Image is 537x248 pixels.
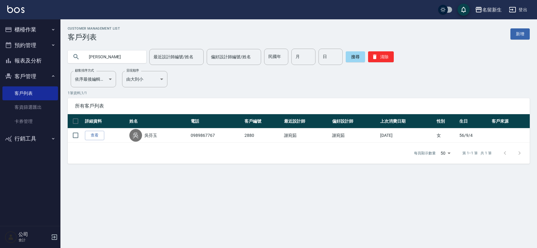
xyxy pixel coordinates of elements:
[379,114,435,128] th: 上次消費日期
[5,231,17,243] img: Person
[331,114,379,128] th: 偏好設計師
[379,128,435,143] td: [DATE]
[2,131,58,147] button: 行銷工具
[85,49,141,65] input: 搜尋關鍵字
[68,90,530,96] p: 1 筆資料, 1 / 1
[2,114,58,128] a: 卡券管理
[71,71,116,87] div: 依序最後編輯時間
[473,4,504,16] button: 名留新生
[490,114,530,128] th: 客戶來源
[144,132,157,138] a: 吳芬玉
[85,131,104,140] a: 查看
[243,128,283,143] td: 2880
[458,128,490,143] td: 56/9/4
[189,128,243,143] td: 0989867767
[482,6,502,14] div: 名留新生
[414,150,436,156] p: 每頁顯示數量
[2,100,58,114] a: 客資篩選匯出
[83,114,128,128] th: 詳細資料
[126,68,139,73] label: 呈現順序
[189,114,243,128] th: 電話
[7,5,24,13] img: Logo
[2,22,58,37] button: 櫃檯作業
[2,86,58,100] a: 客戶列表
[435,128,458,143] td: 女
[283,128,331,143] td: 謝宛茹
[2,69,58,84] button: 客戶管理
[435,114,458,128] th: 性別
[368,51,394,62] button: 清除
[75,103,522,109] span: 所有客戶列表
[462,150,492,156] p: 第 1–1 筆 共 1 筆
[510,28,530,40] a: 新增
[458,4,470,16] button: save
[331,128,379,143] td: 謝宛茹
[458,114,490,128] th: 生日
[2,53,58,69] button: 報表及分析
[18,231,49,237] h5: 公司
[129,129,142,142] div: 吳
[283,114,331,128] th: 最近設計師
[2,37,58,53] button: 預約管理
[346,51,365,62] button: 搜尋
[506,4,530,15] button: 登出
[128,114,189,128] th: 姓名
[243,114,283,128] th: 客戶編號
[75,68,94,73] label: 顧客排序方式
[122,71,167,87] div: 由大到小
[438,145,453,161] div: 50
[68,27,120,31] h2: Customer Management List
[18,237,49,243] p: 會計
[68,33,120,41] h3: 客戶列表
